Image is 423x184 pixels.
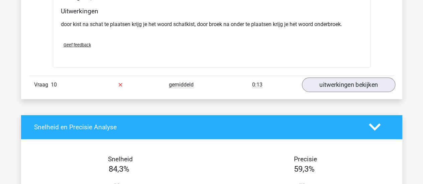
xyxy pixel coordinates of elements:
h4: Snelheid en Precisie Analyse [34,123,359,131]
h4: Snelheid [34,155,207,163]
p: door kist na schat te plaatsen krijg je het woord schatkist, door broek na onder te plaatsen krij... [61,20,362,28]
span: gemiddeld [169,81,194,88]
span: 10 [51,81,57,88]
span: 0:13 [252,81,262,88]
span: Vraag [34,81,51,89]
span: Geef feedback [64,42,91,47]
h4: Uitwerkingen [61,7,362,15]
h4: Precisie [219,155,392,163]
span: 84,3% [109,164,129,174]
a: uitwerkingen bekijken [302,77,395,92]
span: 59,3% [294,164,315,174]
